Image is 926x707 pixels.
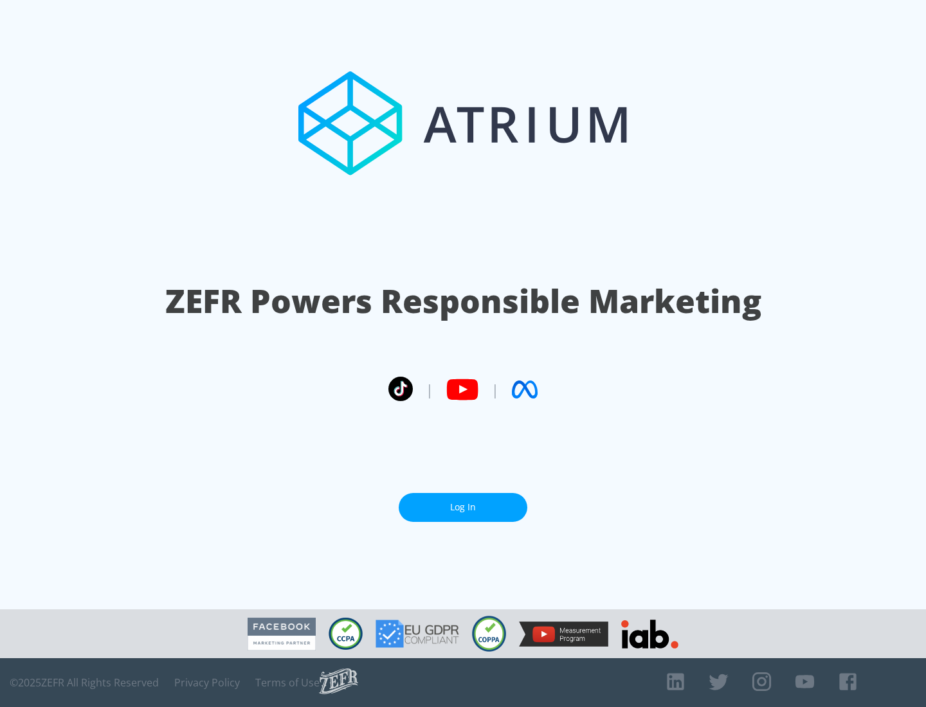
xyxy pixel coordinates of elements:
img: Facebook Marketing Partner [248,618,316,650]
span: | [491,380,499,399]
span: © 2025 ZEFR All Rights Reserved [10,676,159,689]
img: COPPA Compliant [472,616,506,652]
img: CCPA Compliant [329,618,363,650]
a: Log In [399,493,527,522]
span: | [426,380,433,399]
a: Terms of Use [255,676,320,689]
img: GDPR Compliant [376,620,459,648]
img: IAB [621,620,678,649]
h1: ZEFR Powers Responsible Marketing [165,279,761,323]
a: Privacy Policy [174,676,240,689]
img: YouTube Measurement Program [519,622,608,647]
